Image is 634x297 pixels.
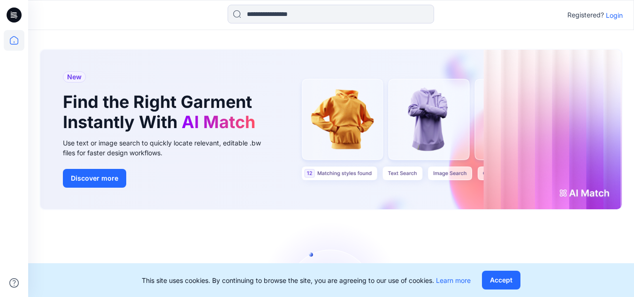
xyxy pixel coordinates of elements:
[63,92,260,132] h1: Find the Right Garment Instantly With
[142,275,471,285] p: This site uses cookies. By continuing to browse the site, you are agreeing to our use of cookies.
[182,112,255,132] span: AI Match
[63,169,126,188] button: Discover more
[606,10,623,20] p: Login
[436,276,471,284] a: Learn more
[567,9,604,21] p: Registered?
[63,138,274,158] div: Use text or image search to quickly locate relevant, editable .bw files for faster design workflows.
[482,271,520,289] button: Accept
[67,71,82,83] span: New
